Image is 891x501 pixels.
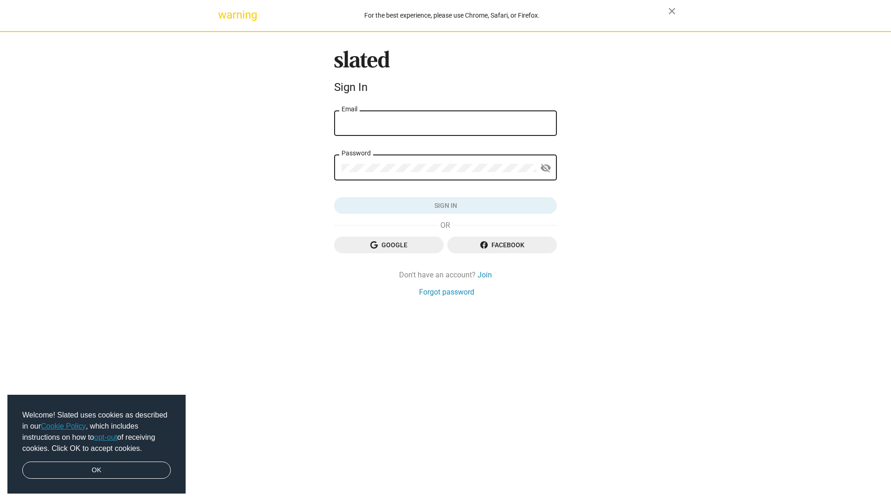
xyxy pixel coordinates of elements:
div: Sign In [334,81,557,94]
mat-icon: warning [218,9,229,20]
a: opt-out [94,433,117,441]
a: Forgot password [419,287,474,297]
button: Facebook [447,237,557,253]
div: cookieconsent [7,395,186,494]
button: Google [334,237,444,253]
sl-branding: Sign In [334,51,557,98]
button: Show password [536,159,555,178]
mat-icon: visibility_off [540,161,551,175]
span: Google [342,237,436,253]
mat-icon: close [666,6,678,17]
a: dismiss cookie message [22,462,171,479]
span: Welcome! Slated uses cookies as described in our , which includes instructions on how to of recei... [22,410,171,454]
div: Don't have an account? [334,270,557,280]
div: For the best experience, please use Chrome, Safari, or Firefox. [236,9,668,22]
a: Cookie Policy [41,422,86,430]
span: Facebook [455,237,549,253]
a: Join [478,270,492,280]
